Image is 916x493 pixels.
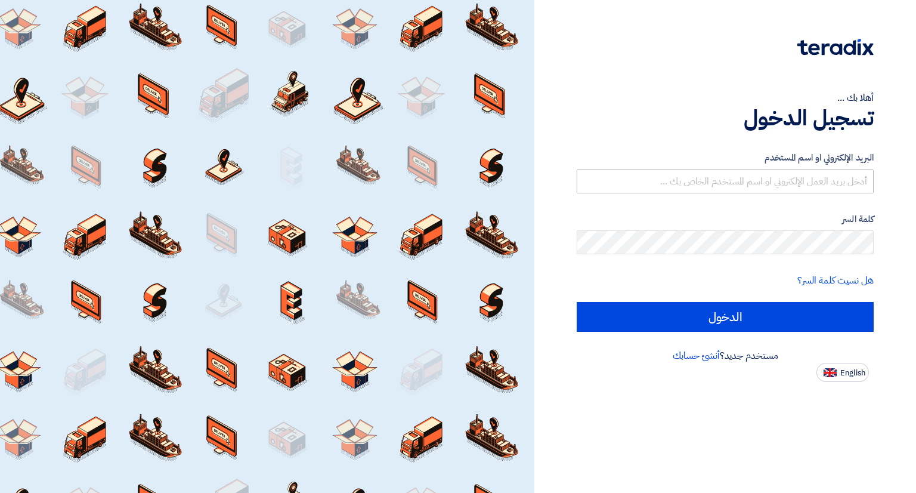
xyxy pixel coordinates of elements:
[577,212,874,226] label: كلمة السر
[577,170,874,193] input: أدخل بريد العمل الإلكتروني او اسم المستخدم الخاص بك ...
[577,349,874,363] div: مستخدم جديد؟
[797,273,874,288] a: هل نسيت كلمة السر؟
[577,302,874,332] input: الدخول
[824,368,837,377] img: en-US.png
[577,91,874,105] div: أهلا بك ...
[673,349,720,363] a: أنشئ حسابك
[840,369,865,377] span: English
[577,105,874,131] h1: تسجيل الدخول
[797,39,874,56] img: Teradix logo
[577,151,874,165] label: البريد الإلكتروني او اسم المستخدم
[816,363,869,382] button: English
